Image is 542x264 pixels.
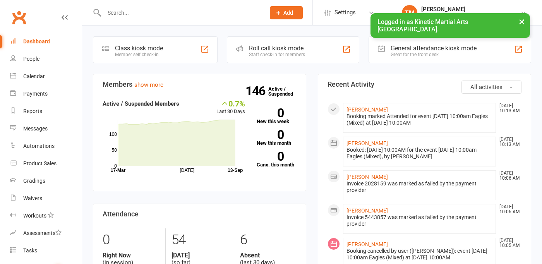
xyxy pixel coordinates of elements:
div: 0.7% [216,99,245,108]
div: Messages [23,125,48,132]
div: People [23,56,39,62]
div: Invoice 5443857 was marked as failed by the payment provider [346,214,492,227]
a: Assessments [10,225,82,242]
div: Automations [23,143,55,149]
a: Gradings [10,172,82,190]
time: [DATE] 10:13 AM [496,103,521,113]
div: [PERSON_NAME] [421,6,520,13]
strong: [DATE] [172,252,228,259]
span: Logged in as Kinetic Martial Arts [GEOGRAPHIC_DATA]. [377,18,468,33]
time: [DATE] 10:13 AM [496,137,521,147]
div: Staff check-in for members [249,52,305,57]
div: Waivers [23,195,42,201]
a: 146Active / Suspended [268,81,302,102]
span: Settings [334,4,356,21]
a: Calendar [10,68,82,85]
div: 6 [240,228,297,252]
div: Tasks [23,247,37,254]
div: Booking marked Attended for event [DATE] 10:00am Eagles (Mixed) at [DATE] 10:00AM [346,113,492,126]
span: All activities [470,84,503,91]
a: Tasks [10,242,82,259]
time: [DATE] 10:06 AM [496,171,521,181]
a: [PERSON_NAME] [346,241,388,247]
h3: Recent Activity [328,81,521,88]
div: Payments [23,91,48,97]
a: Product Sales [10,155,82,172]
div: Workouts [23,213,46,219]
div: Dashboard [23,38,50,45]
div: Class kiosk mode [115,45,163,52]
a: [PERSON_NAME] [346,106,388,113]
time: [DATE] 10:05 AM [496,238,521,248]
div: Last 30 Days [216,99,245,116]
a: 0New this month [257,130,297,146]
strong: 0 [257,151,284,162]
a: Clubworx [9,8,29,27]
a: [PERSON_NAME] [346,140,388,146]
button: × [515,13,529,30]
a: [PERSON_NAME] [346,207,388,214]
a: show more [134,81,163,88]
time: [DATE] 10:06 AM [496,204,521,214]
h3: Attendance [103,210,297,218]
h3: Members [103,81,297,88]
a: Reports [10,103,82,120]
strong: 0 [257,107,284,119]
div: Member self check-in [115,52,163,57]
a: Messages [10,120,82,137]
div: TM [402,5,417,21]
a: People [10,50,82,68]
div: General attendance kiosk mode [391,45,477,52]
a: Dashboard [10,33,82,50]
strong: 0 [257,129,284,141]
div: Invoice 2028159 was marked as failed by the payment provider [346,180,492,194]
div: Booked: [DATE] 10:00AM for the event [DATE] 10:00am Eagles (Mixed), by [PERSON_NAME] [346,147,492,160]
input: Search... [102,7,260,18]
a: 0New this week [257,108,297,124]
div: Product Sales [23,160,57,166]
div: 54 [172,228,228,252]
a: [PERSON_NAME] [346,174,388,180]
div: Roll call kiosk mode [249,45,305,52]
strong: Active / Suspended Members [103,100,179,107]
a: 0Canx. this month [257,152,297,167]
button: Add [270,6,303,19]
div: Gradings [23,178,45,184]
div: Great for the front desk [391,52,477,57]
div: Assessments [23,230,62,236]
a: Payments [10,85,82,103]
div: 0 [103,228,160,252]
strong: Right Now [103,252,160,259]
strong: Absent [240,252,297,259]
div: Kinetic Martial Arts [GEOGRAPHIC_DATA] [421,13,520,20]
button: All activities [461,81,521,94]
a: Workouts [10,207,82,225]
div: Booking cancelled by user ([PERSON_NAME]): event [DATE] 10:00am Eagles (Mixed) at [DATE] 10:00AM [346,248,492,261]
div: Reports [23,108,42,114]
span: Add [283,10,293,16]
div: Calendar [23,73,45,79]
a: Waivers [10,190,82,207]
a: Automations [10,137,82,155]
strong: 146 [245,85,268,97]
